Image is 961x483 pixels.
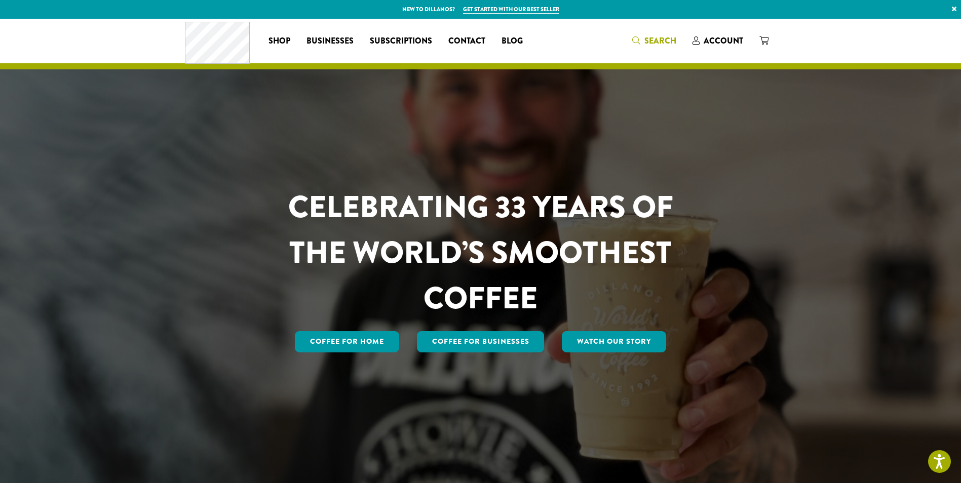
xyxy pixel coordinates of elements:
[295,331,399,352] a: Coffee for Home
[260,33,298,49] a: Shop
[306,35,354,48] span: Businesses
[268,35,290,48] span: Shop
[417,331,545,352] a: Coffee For Businesses
[624,32,684,49] a: Search
[370,35,432,48] span: Subscriptions
[644,35,676,47] span: Search
[704,35,743,47] span: Account
[258,184,703,321] h1: CELEBRATING 33 YEARS OF THE WORLD’S SMOOTHEST COFFEE
[463,5,559,14] a: Get started with our best seller
[448,35,485,48] span: Contact
[502,35,523,48] span: Blog
[562,331,666,352] a: Watch Our Story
